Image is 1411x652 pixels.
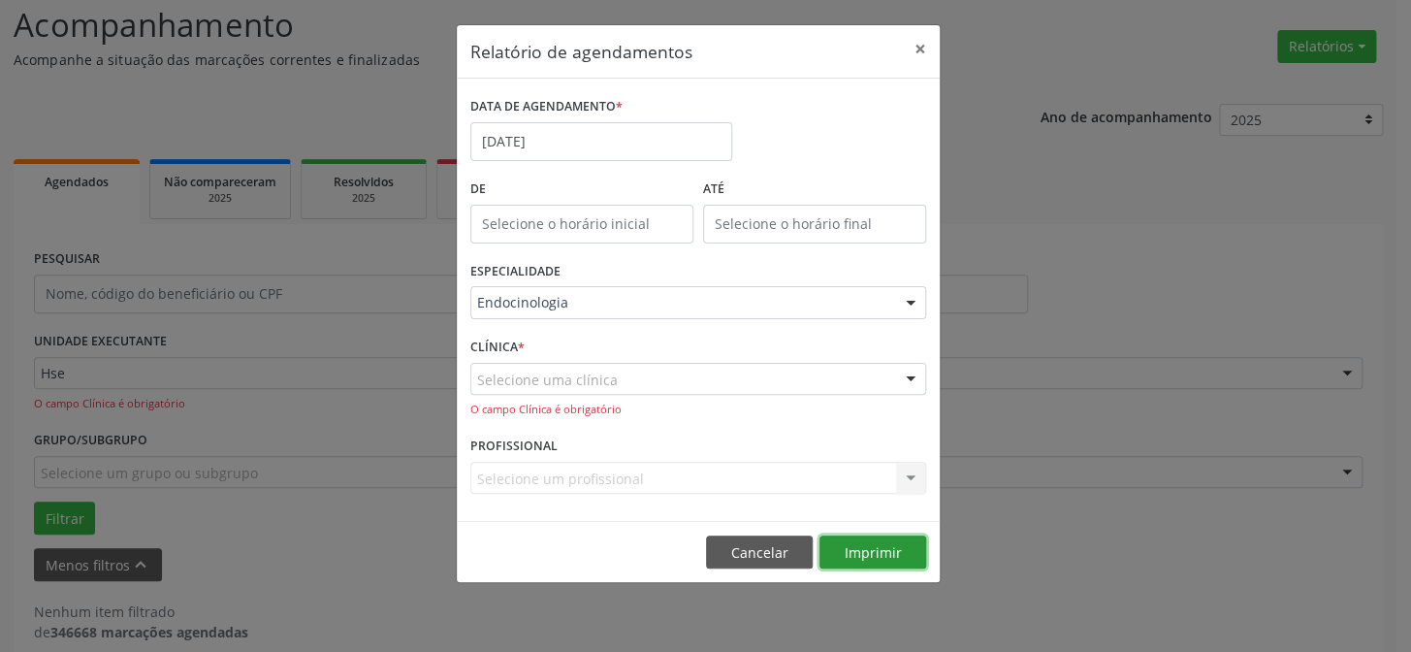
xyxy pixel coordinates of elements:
span: Selecione uma clínica [477,370,618,390]
h5: Relatório de agendamentos [470,39,692,64]
label: ATÉ [703,175,926,205]
span: Endocinologia [477,293,886,312]
label: De [470,175,693,205]
label: CLÍNICA [470,333,525,363]
label: PROFISSIONAL [470,432,558,462]
button: Close [901,25,940,73]
input: Selecione uma data ou intervalo [470,122,732,161]
button: Cancelar [706,536,813,569]
div: O campo Clínica é obrigatório [470,402,926,418]
label: ESPECIALIDADE [470,257,561,287]
input: Selecione o horário final [703,205,926,244]
label: DATA DE AGENDAMENTO [470,92,623,122]
input: Selecione o horário inicial [470,205,693,244]
button: Imprimir [819,536,926,569]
